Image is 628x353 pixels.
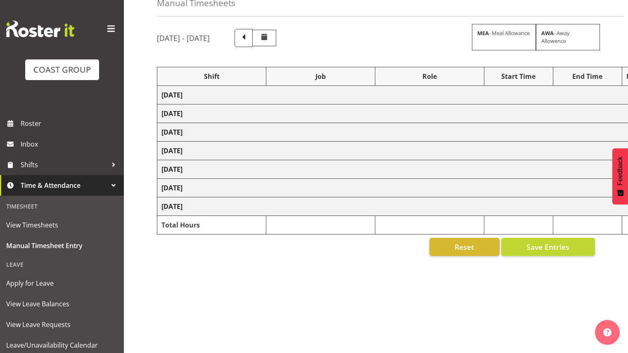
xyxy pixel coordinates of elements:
[612,148,628,204] button: Feedback - Show survey
[455,242,474,252] span: Reset
[2,314,122,335] a: View Leave Requests
[616,156,624,185] span: Feedback
[2,235,122,256] a: Manual Timesheet Entry
[6,277,118,289] span: Apply for Leave
[157,216,266,235] td: Total Hours
[21,117,120,130] span: Roster
[472,24,536,50] div: - Meal Allowance
[488,71,549,81] div: Start Time
[6,298,118,310] span: View Leave Balances
[501,238,595,256] button: Save Entries
[2,215,122,235] a: View Timesheets
[157,33,210,43] h5: [DATE] - [DATE]
[541,29,554,37] strong: AWA
[21,179,107,192] span: Time & Attendance
[33,64,91,76] div: COAST GROUP
[6,239,118,252] span: Manual Timesheet Entry
[6,318,118,331] span: View Leave Requests
[161,71,262,81] div: Shift
[270,71,371,81] div: Job
[21,159,107,171] span: Shifts
[2,198,122,215] div: Timesheet
[2,294,122,314] a: View Leave Balances
[2,256,122,273] div: Leave
[477,29,489,37] strong: MEA
[6,339,118,351] span: Leave/Unavailability Calendar
[6,219,118,231] span: View Timesheets
[536,24,600,50] div: - Away Allowence
[429,238,500,256] button: Reset
[526,242,569,252] span: Save Entries
[6,21,74,37] img: Rosterit website logo
[2,273,122,294] a: Apply for Leave
[557,71,618,81] div: End Time
[21,138,120,150] span: Inbox
[603,328,611,336] img: help-xxl-2.png
[379,71,480,81] div: Role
